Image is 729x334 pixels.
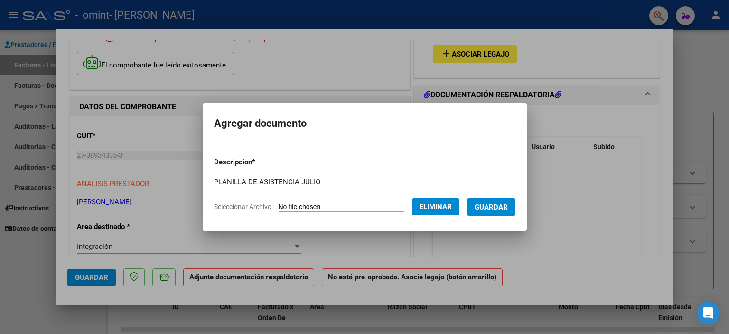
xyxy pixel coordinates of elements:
div: Open Intercom Messenger [697,302,720,324]
span: Seleccionar Archivo [214,203,271,210]
button: Guardar [467,198,515,216]
p: Descripcion [214,157,305,168]
h2: Agregar documento [214,115,515,133]
span: Eliminar [420,202,452,211]
button: Eliminar [412,198,459,215]
span: Guardar [475,203,508,211]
